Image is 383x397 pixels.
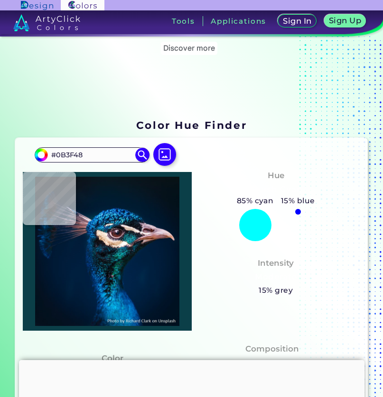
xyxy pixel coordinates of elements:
img: img_pavlin.jpg [28,177,187,326]
div: These are topics related to the article that might interest you [161,42,217,55]
img: icon search [135,148,149,162]
h5: Sign In [283,17,311,25]
h4: Intensity [258,256,294,270]
h4: Composition [245,342,299,356]
h4: Hue [268,169,284,182]
input: type color.. [48,149,136,162]
h1: Color Hue Finder [136,118,247,132]
h3: Moderate [251,271,301,283]
img: icon picture [153,143,176,166]
h3: Tools [172,18,195,25]
a: Sign Up [324,14,365,27]
h5: 15% blue [277,195,318,207]
h4: Color [102,352,123,365]
h5: Sign Up [329,17,361,24]
h5: Percents [250,360,331,375]
h3: Applications [211,18,266,25]
h5: 15% grey [259,284,293,297]
h3: Bluish Cyan [245,184,307,195]
img: ArtyClick Design logo [21,1,53,10]
h5: 85% cyan [233,195,277,207]
img: logo_artyclick_colors_white.svg [13,14,80,31]
h5: System [213,360,250,375]
a: Sign In [278,14,317,27]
